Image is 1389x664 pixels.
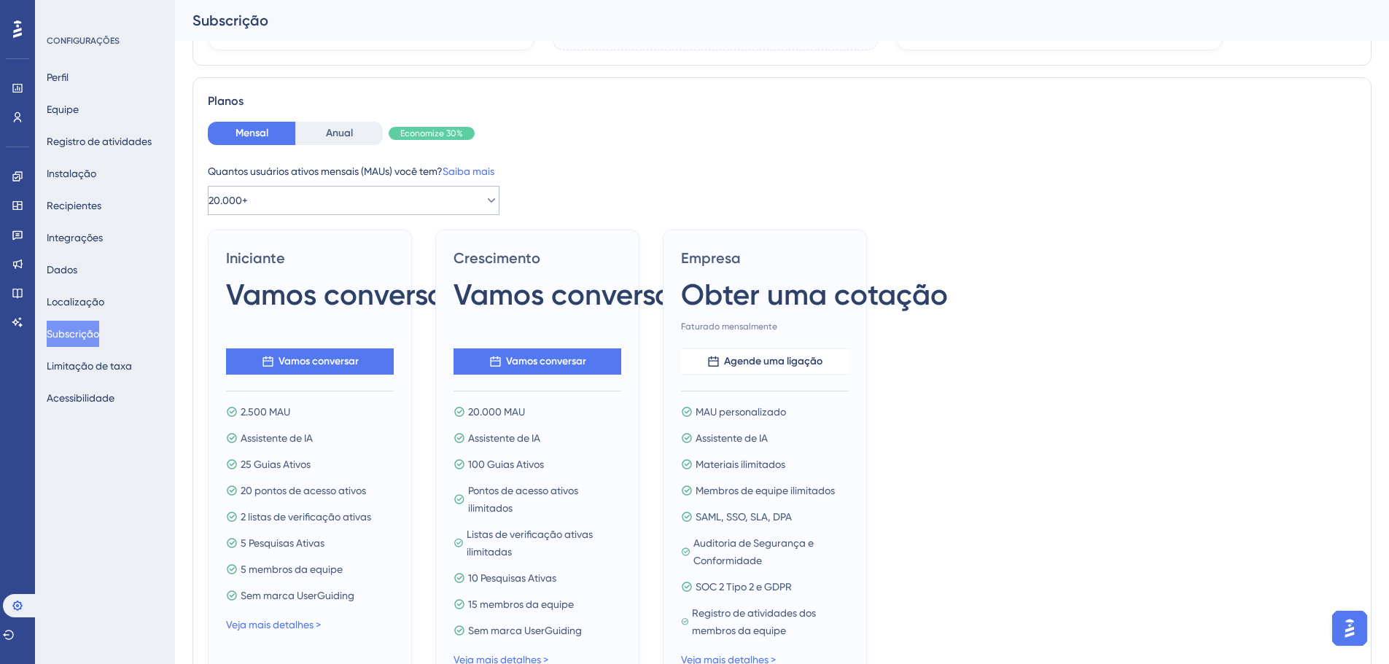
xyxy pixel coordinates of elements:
[47,103,79,115] font: Equipe
[236,127,268,139] font: Mensal
[47,64,69,90] button: Perfil
[47,36,120,46] font: CONFIGURAÇÕES
[443,165,494,177] a: Saiba mais
[209,195,248,206] font: 20.000+
[692,607,816,636] font: Registro de atividades dos membros da equipe
[241,563,343,575] font: 5 membros da equipe
[506,355,586,367] font: Vamos conversar
[1328,606,1372,650] iframe: Iniciador do Assistente de IA do UserGuiding
[468,432,540,444] font: Assistente de IA
[693,537,814,566] font: Auditoria de Segurança e Conformidade
[47,385,114,411] button: Acessibilidade
[696,432,768,444] font: Assistente de IA
[47,321,99,347] button: Subscrição
[241,432,313,444] font: Assistente de IA
[279,355,359,367] font: Vamos conversar
[468,572,556,584] font: 10 Pesquisas Ativas
[47,257,77,283] button: Dados
[468,598,574,610] font: 15 membros da equipe
[226,348,394,375] button: Vamos conversar
[468,458,544,470] font: 100 Guias Ativos
[47,232,103,243] font: Integrações
[241,590,354,601] font: Sem marca UserGuiding
[47,289,104,315] button: Localização
[208,165,443,177] font: Quantos usuários ativos mensais (MAUs) você tem?
[208,94,244,108] font: Planos
[208,186,499,215] button: 20.000+
[47,392,114,404] font: Acessibilidade
[47,360,132,372] font: Limitação de taxa
[47,224,103,251] button: Integrações
[47,296,104,308] font: Localização
[47,168,96,179] font: Instalação
[326,127,353,139] font: Anual
[467,528,593,558] font: Listas de verificação ativas ilimitadas
[696,458,785,470] font: Materiais ilimitados
[681,321,777,332] font: Faturado mensalmente
[454,249,540,267] font: Crescimento
[241,485,366,496] font: 20 pontos de acesso ativos
[696,406,786,418] font: MAU personalizado
[468,406,525,418] font: 20.000 MAU
[454,277,683,312] font: Vamos conversar
[696,511,792,523] font: SAML, SSO, SLA, DPA
[681,249,741,267] font: Empresa
[47,128,152,155] button: Registro de atividades
[468,625,582,636] font: Sem marca UserGuiding
[696,485,835,496] font: Membros de equipe ilimitados
[724,355,822,367] font: Agende uma ligação
[47,353,132,379] button: Limitação de taxa
[681,348,849,375] button: Agende uma ligação
[295,122,383,145] button: Anual
[47,71,69,83] font: Perfil
[47,136,152,147] font: Registro de atividades
[226,277,456,312] font: Vamos conversar
[241,537,324,549] font: 5 Pesquisas Ativas
[47,200,101,211] font: Recipientes
[47,264,77,276] font: Dados
[241,458,311,470] font: 25 Guias Ativos
[681,277,948,312] font: Obter uma cotação
[226,249,285,267] font: Iniciante
[454,348,621,375] button: Vamos conversar
[400,128,463,138] font: Economize 30%
[696,581,792,593] font: SOC 2 Tipo 2 e GDPR
[47,160,96,187] button: Instalação
[47,192,101,219] button: Recipientes
[468,485,578,514] font: Pontos de acesso ativos ilimitados
[226,619,321,630] font: Veja mais detalhes >
[192,12,268,29] font: Subscrição
[241,406,290,418] font: 2.500 MAU
[208,122,295,145] button: Mensal
[47,96,79,122] button: Equipe
[47,328,99,340] font: Subscrição
[241,511,371,523] font: 2 listas de verificação ativas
